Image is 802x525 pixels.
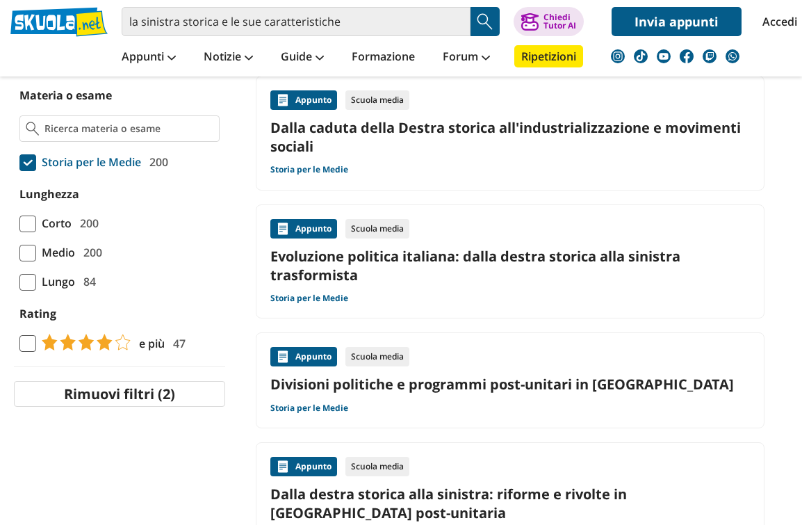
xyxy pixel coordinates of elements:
a: Storia per le Medie [270,164,348,175]
span: 84 [78,273,96,291]
input: Ricerca materia o esame [44,122,213,136]
div: Chiedi Tutor AI [543,13,576,30]
div: Appunto [270,347,337,366]
a: Formazione [348,45,418,70]
img: twitch [703,49,717,63]
img: youtube [657,49,671,63]
span: 200 [78,243,102,261]
img: facebook [680,49,694,63]
span: 47 [167,334,186,353]
a: Storia per le Medie [270,293,348,304]
a: Evoluzione politica italiana: dalla destra storica alla sinistra trasformista [270,247,750,284]
img: Ricerca materia o esame [26,122,39,136]
button: ChiediTutor AI [514,7,584,36]
a: Dalla destra storica alla sinistra: riforme e rivolte in [GEOGRAPHIC_DATA] post-unitaria [270,485,750,522]
label: Rating [19,305,220,323]
img: WhatsApp [726,49,739,63]
a: Dalla caduta della Destra storica all'industrializzazione e movimenti sociali [270,118,750,156]
div: Appunto [270,219,337,239]
label: Materia o esame [19,88,112,103]
input: Cerca appunti, riassunti o versioni [122,7,470,36]
a: Storia per le Medie [270,403,348,414]
img: Appunti contenuto [276,350,290,364]
button: Rimuovi filtri (2) [14,381,225,407]
div: Scuola media [345,219,409,239]
img: Appunti contenuto [276,222,290,236]
a: Forum [439,45,493,70]
span: Lungo [36,273,75,291]
img: Appunti contenuto [276,460,290,474]
span: 200 [74,214,99,232]
img: tasso di risposta 4+ [36,334,131,350]
a: Accedi [762,7,792,36]
a: Appunti [118,45,179,70]
span: Medio [36,243,75,261]
img: Cerca appunti, riassunti o versioni [475,11,496,32]
label: Lunghezza [19,186,79,202]
div: Scuola media [345,347,409,366]
img: instagram [611,49,625,63]
button: Search Button [470,7,500,36]
div: Appunto [270,457,337,476]
span: e più [133,334,165,353]
div: Scuola media [345,90,409,110]
img: Appunti contenuto [276,93,290,107]
a: Guide [277,45,327,70]
div: Appunto [270,90,337,110]
span: Storia per le Medie [36,153,141,171]
a: Invia appunti [612,7,742,36]
span: Corto [36,214,72,232]
div: Scuola media [345,457,409,476]
a: Notizie [200,45,256,70]
a: Ripetizioni [514,45,583,67]
span: 200 [144,153,168,171]
a: Divisioni politiche e programmi post-unitari in [GEOGRAPHIC_DATA] [270,375,750,394]
img: tiktok [634,49,648,63]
